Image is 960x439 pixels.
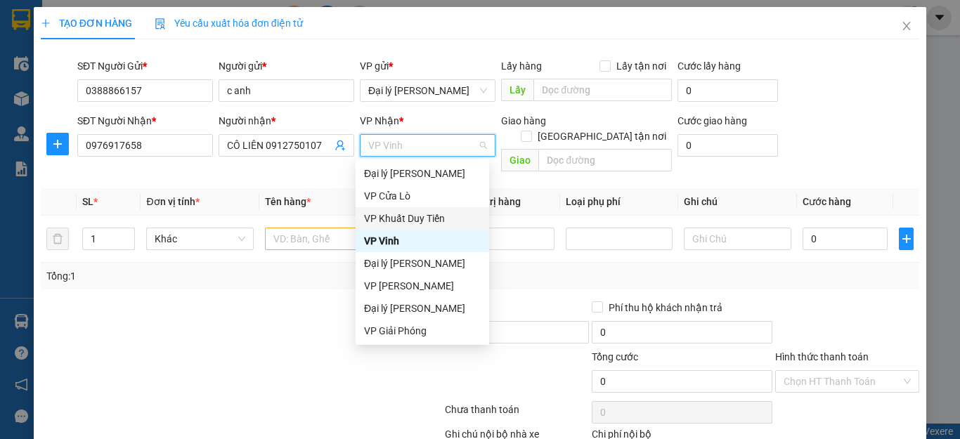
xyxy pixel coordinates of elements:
[364,233,481,249] div: VP Vinh
[364,166,481,181] div: Đại lý [PERSON_NAME]
[335,140,346,151] span: user-add
[677,79,778,102] input: Cước lấy hàng
[219,113,354,129] div: Người nhận
[469,228,554,250] input: 0
[77,58,213,74] div: SĐT Người Gửi
[532,129,672,144] span: [GEOGRAPHIC_DATA] tận nơi
[356,297,489,320] div: Đại lý Hoàng Mai
[46,228,69,250] button: delete
[443,402,590,426] div: Chưa thanh toán
[82,196,93,207] span: SL
[41,18,51,28] span: plus
[360,115,399,126] span: VP Nhận
[356,275,489,297] div: VP Chu Văn An
[155,228,245,249] span: Khác
[356,162,489,185] div: Đại lý Nghi Hải
[501,149,538,171] span: Giao
[77,113,213,129] div: SĐT Người Nhận
[887,7,926,46] button: Close
[899,228,914,250] button: plus
[684,228,791,250] input: Ghi Chú
[901,20,912,32] span: close
[677,60,741,72] label: Cước lấy hàng
[364,256,481,271] div: Đại lý [PERSON_NAME]
[219,58,354,74] div: Người gửi
[501,60,542,72] span: Lấy hàng
[356,252,489,275] div: Đại lý Quán Hành
[368,80,487,101] span: Đại lý Nghi Hải
[364,323,481,339] div: VP Giải Phóng
[360,58,495,74] div: VP gửi
[41,18,132,29] span: TẠO ĐƠN HÀNG
[364,278,481,294] div: VP [PERSON_NAME]
[356,230,489,252] div: VP Vinh
[603,300,728,315] span: Phí thu hộ khách nhận trả
[155,18,303,29] span: Yêu cầu xuất hóa đơn điện tử
[533,79,672,101] input: Dọc đường
[560,188,678,216] th: Loại phụ phí
[900,233,913,244] span: plus
[592,351,638,362] span: Tổng cước
[146,196,199,207] span: Đơn vị tính
[356,320,489,342] div: VP Giải Phóng
[677,134,778,157] input: Cước giao hàng
[356,185,489,207] div: VP Cửa Lò
[501,79,533,101] span: Lấy
[265,196,311,207] span: Tên hàng
[155,18,166,30] img: icon
[364,211,481,226] div: VP Khuất Duy Tiến
[47,138,68,150] span: plus
[469,196,521,207] span: Giá trị hàng
[775,351,869,362] label: Hình thức thanh toán
[677,115,747,126] label: Cước giao hàng
[46,268,372,284] div: Tổng: 1
[368,135,487,156] span: VP Vinh
[501,115,546,126] span: Giao hàng
[538,149,672,171] input: Dọc đường
[265,228,372,250] input: VD: Bàn, Ghế
[364,301,481,316] div: Đại lý [PERSON_NAME]
[678,188,796,216] th: Ghi chú
[364,188,481,204] div: VP Cửa Lò
[46,133,69,155] button: plus
[611,58,672,74] span: Lấy tận nơi
[356,207,489,230] div: VP Khuất Duy Tiến
[803,196,851,207] span: Cước hàng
